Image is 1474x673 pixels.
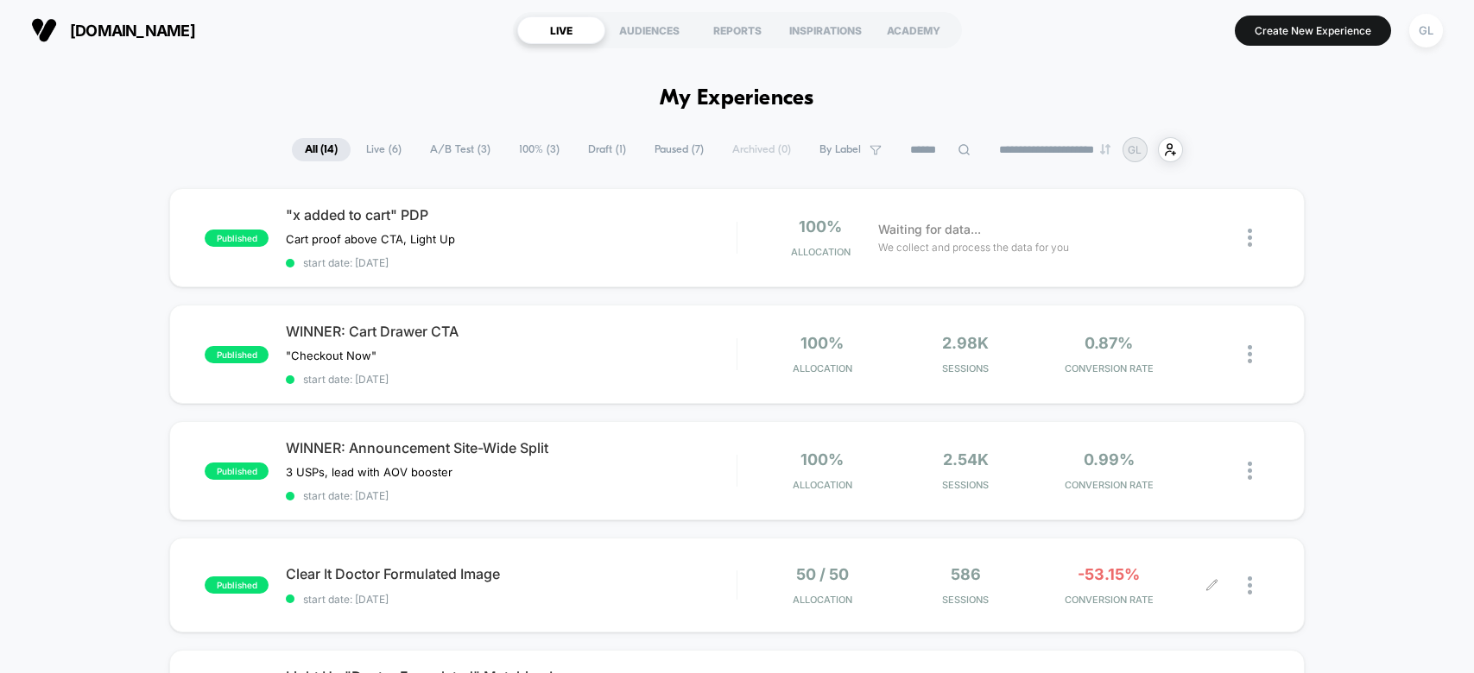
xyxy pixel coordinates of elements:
img: close [1248,345,1252,363]
img: close [1248,576,1252,594]
div: GL [1409,14,1443,47]
span: We collect and process the data for you [878,239,1069,255]
span: Sessions [898,479,1033,491]
span: Allocation [791,246,851,258]
span: [DOMAIN_NAME] [70,22,195,40]
p: GL [1128,143,1142,156]
img: end [1100,144,1110,154]
span: -53.15% [1078,565,1140,583]
span: start date: [DATE] [286,256,736,269]
span: 2.54k [943,450,989,469]
span: Clear It Doctor Formulated Image [286,565,736,582]
button: Create New Experience [1235,16,1391,46]
div: INSPIRATIONS [781,16,870,44]
span: 100% [800,334,844,352]
span: start date: [DATE] [286,593,736,606]
span: 0.87% [1085,334,1133,352]
span: published [205,346,269,363]
span: WINNER: Cart Drawer CTA [286,323,736,340]
div: REPORTS [693,16,781,44]
div: LIVE [517,16,605,44]
span: A/B Test ( 3 ) [417,138,503,161]
span: Live ( 6 ) [353,138,414,161]
span: Waiting for data... [878,220,981,239]
span: CONVERSION RATE [1041,362,1176,374]
span: start date: [DATE] [286,373,736,386]
span: 100% [799,217,842,236]
span: 586 [951,565,981,583]
img: Visually logo [31,17,57,43]
button: GL [1404,13,1448,48]
button: [DOMAIN_NAME] [26,16,200,44]
span: "Checkout Now" [286,349,376,362]
img: close [1248,462,1252,480]
span: Cart proof above CTA, Light Up [286,232,455,246]
span: 100% ( 3 ) [506,138,573,161]
span: 50 / 50 [796,565,849,583]
span: "x added to cart" PDP [286,206,736,223]
span: 0.99% [1084,450,1135,469]
img: close [1248,229,1252,247]
span: Paused ( 7 ) [642,138,717,161]
span: Allocation [793,594,852,606]
div: AUDIENCES [605,16,693,44]
span: published [205,230,269,247]
span: All ( 14 ) [292,138,351,161]
span: Allocation [793,479,852,491]
span: Sessions [898,594,1033,606]
span: published [205,576,269,594]
span: Allocation [793,362,852,374]
span: By Label [819,143,861,156]
span: Sessions [898,362,1033,374]
span: CONVERSION RATE [1041,594,1176,606]
span: start date: [DATE] [286,489,736,502]
span: CONVERSION RATE [1041,479,1176,491]
span: 100% [800,450,844,469]
span: Draft ( 1 ) [575,138,639,161]
h1: My Experiences [660,86,814,111]
span: 2.98k [942,334,989,352]
div: ACADEMY [870,16,958,44]
span: WINNER: Announcement Site-Wide Split [286,439,736,456]
span: published [205,462,269,480]
span: 3 USPs, lead with AOV booster [286,465,452,479]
